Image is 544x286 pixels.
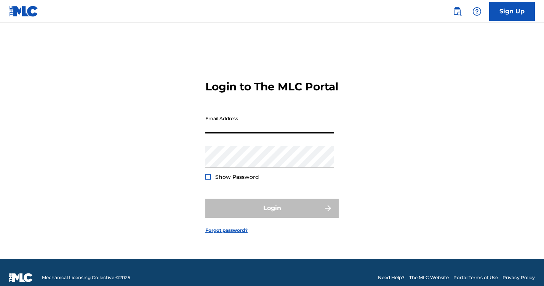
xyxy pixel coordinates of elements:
a: Public Search [450,4,465,19]
img: MLC Logo [9,6,38,17]
img: search [453,7,462,16]
span: Mechanical Licensing Collective © 2025 [42,274,130,281]
div: Help [469,4,485,19]
a: Sign Up [489,2,535,21]
a: Forgot password? [205,227,248,234]
iframe: Chat Widget [506,249,544,286]
img: help [472,7,482,16]
img: logo [9,273,33,282]
a: Portal Terms of Use [453,274,498,281]
a: Need Help? [378,274,405,281]
a: The MLC Website [409,274,449,281]
h3: Login to The MLC Portal [205,80,338,93]
span: Show Password [215,174,259,180]
a: Privacy Policy [502,274,535,281]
